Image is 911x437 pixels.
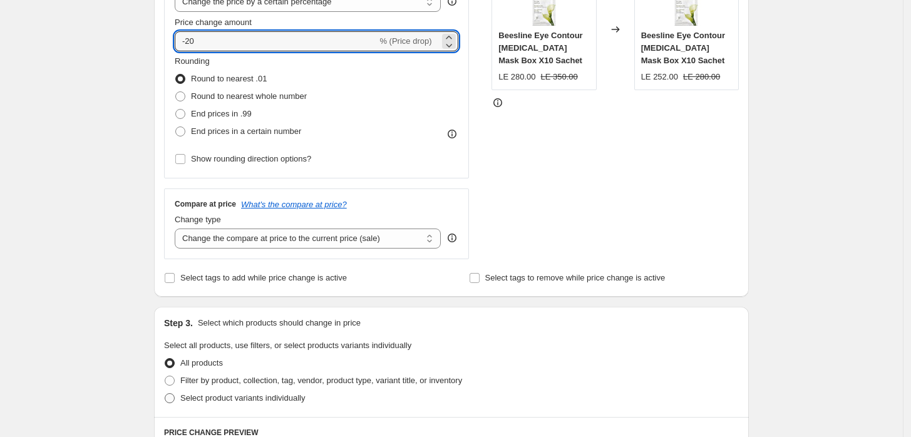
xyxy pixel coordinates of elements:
input: -15 [175,31,377,51]
div: help [446,232,458,244]
span: Select product variants individually [180,393,305,403]
button: What's the compare at price? [241,200,347,209]
span: Beesline Eye Contour [MEDICAL_DATA] Mask Box X10 Sachet [641,31,725,65]
span: Select tags to remove while price change is active [485,273,666,282]
div: LE 252.00 [641,71,678,83]
span: % (Price drop) [379,36,431,46]
span: Round to nearest .01 [191,74,267,83]
span: Beesline Eye Contour [MEDICAL_DATA] Mask Box X10 Sachet [498,31,582,65]
span: Select all products, use filters, or select products variants individually [164,341,411,350]
span: Show rounding direction options? [191,154,311,163]
strike: LE 280.00 [683,71,720,83]
span: Rounding [175,56,210,66]
span: Filter by product, collection, tag, vendor, product type, variant title, or inventory [180,376,462,385]
span: End prices in .99 [191,109,252,118]
span: Select tags to add while price change is active [180,273,347,282]
span: Round to nearest whole number [191,91,307,101]
h2: Step 3. [164,317,193,329]
span: All products [180,358,223,368]
h3: Compare at price [175,199,236,209]
span: End prices in a certain number [191,126,301,136]
strike: LE 350.00 [541,71,578,83]
p: Select which products should change in price [198,317,361,329]
span: Change type [175,215,221,224]
div: LE 280.00 [498,71,535,83]
span: Price change amount [175,18,252,27]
